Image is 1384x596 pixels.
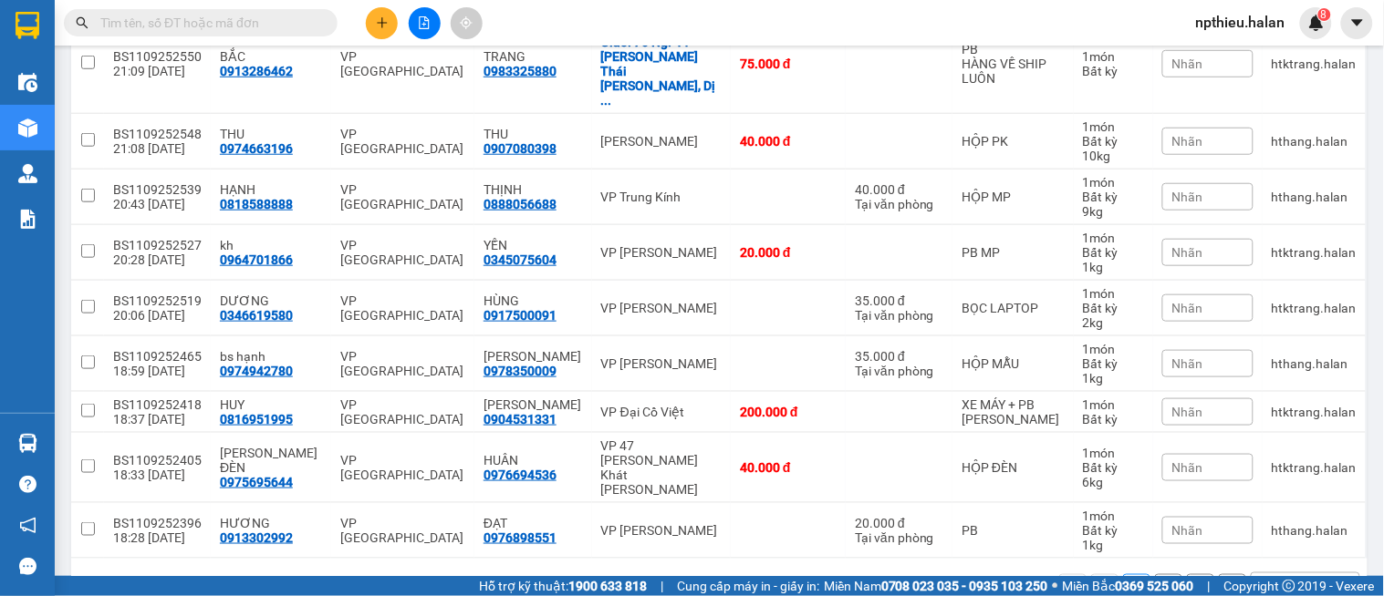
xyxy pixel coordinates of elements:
[1083,446,1144,460] div: 1 món
[962,523,1064,538] div: PB
[1272,190,1357,204] div: hthang.halan
[1083,260,1144,274] div: 1 kg
[484,349,583,364] div: labo hc
[484,252,557,267] div: 0345075604
[601,35,722,108] div: Giao: 70 Ng. 44 P. Trần Thái Tông, Dịch Vọng Hậu, Cầu Giấy, Hà Nội 10000, Việt Nam
[1172,301,1203,315] span: Nhãn
[601,190,722,204] div: VP Trung Kính
[340,49,465,78] div: VP [GEOGRAPHIC_DATA]
[1083,190,1144,204] div: Bất kỳ
[1181,11,1300,34] span: npthieu.halan
[601,93,612,108] span: ...
[484,453,583,468] div: HUÂN
[113,127,202,141] div: BS1109252548
[824,576,1048,596] span: Miền Nam
[1172,245,1203,260] span: Nhãn
[1083,49,1144,64] div: 1 món
[1308,15,1325,31] img: icon-new-feature
[113,197,202,211] div: 20:43 [DATE]
[220,127,322,141] div: THU
[962,57,1064,86] div: HÀNG VỀ SHIP LUÔN
[1172,523,1203,538] span: Nhãn
[601,438,722,497] div: VP 47 [PERSON_NAME] Khát [PERSON_NAME]
[1272,245,1357,260] div: htktrang.halan
[881,579,1048,593] strong: 0708 023 035 - 0935 103 250
[484,364,557,378] div: 0978350009
[1083,64,1144,78] div: Bất kỳ
[962,42,1064,57] div: PB
[1341,7,1373,39] button: caret-down
[1083,356,1144,371] div: Bất kỳ
[1083,301,1144,315] div: Bất kỳ
[409,7,441,39] button: file-add
[1083,315,1144,330] div: 2 kg
[76,16,88,29] span: search
[484,49,583,64] div: TRANG
[113,530,202,545] div: 18:28 [DATE]
[1272,134,1357,149] div: hthang.halan
[1172,356,1203,371] span: Nhãn
[113,238,202,252] div: BS1109252527
[601,356,722,371] div: VP [PERSON_NAME]
[340,516,465,545] div: VP [GEOGRAPHIC_DATA]
[220,446,322,475] div: QUANG ĐÈN
[220,397,322,412] div: HUY
[855,197,943,211] div: Tại văn phòng
[113,182,202,197] div: BS1109252539
[340,453,465,482] div: VP [GEOGRAPHIC_DATA]
[18,118,37,138] img: warehouse-icon
[1318,8,1331,21] sup: 8
[113,468,202,482] div: 18:33 [DATE]
[18,164,37,183] img: warehouse-icon
[962,245,1064,260] div: PB MP
[484,412,557,426] div: 0904531331
[962,134,1064,149] div: HỘP PK
[418,16,431,29] span: file-add
[1083,397,1144,412] div: 1 món
[113,49,202,64] div: BS1109252550
[220,516,322,530] div: HƯƠNG
[855,364,943,378] div: Tại văn phòng
[1053,582,1058,590] span: ⚪️
[18,210,37,229] img: solution-icon
[484,197,557,211] div: 0888056688
[113,308,202,323] div: 20:06 [DATE]
[220,182,322,197] div: HẠNH
[740,57,837,71] div: 75.000 đ
[1083,412,1144,426] div: Bất kỳ
[601,301,722,315] div: VP [PERSON_NAME]
[19,476,36,493] span: question-circle
[601,245,722,260] div: VP [PERSON_NAME]
[1172,190,1203,204] span: Nhãn
[1349,15,1366,31] span: caret-down
[220,64,293,78] div: 0913286462
[460,16,473,29] span: aim
[962,301,1064,315] div: BỌC LAPTOP
[1083,149,1144,163] div: 10 kg
[484,293,583,308] div: HÙNG
[855,349,943,364] div: 35.000 đ
[18,434,37,453] img: warehouse-icon
[220,364,293,378] div: 0974942780
[661,576,663,596] span: |
[100,13,316,33] input: Tìm tên, số ĐT hoặc mã đơn
[113,412,202,426] div: 18:37 [DATE]
[220,49,322,64] div: BẮC
[340,238,465,267] div: VP [GEOGRAPHIC_DATA]
[1083,523,1144,538] div: Bất kỳ
[366,7,398,39] button: plus
[220,141,293,156] div: 0974663196
[1272,523,1357,538] div: hthang.halan
[1083,460,1144,475] div: Bất kỳ
[1116,579,1194,593] strong: 0369 525 060
[1172,134,1203,149] span: Nhãn
[113,453,202,468] div: BS1109252405
[1321,8,1327,21] span: 8
[113,141,202,156] div: 21:08 [DATE]
[220,308,293,323] div: 0346619580
[484,530,557,545] div: 0976898551
[740,134,837,149] div: 40.000 đ
[113,293,202,308] div: BS1109252519
[1083,342,1144,356] div: 1 món
[484,182,583,197] div: THỊNH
